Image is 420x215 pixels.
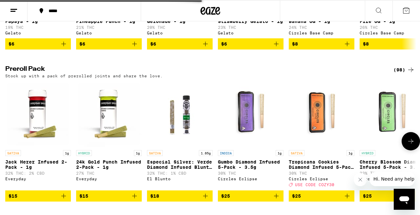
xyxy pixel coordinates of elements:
[295,183,334,187] span: USE CODE COZY30
[218,176,283,181] div: Circles Eclipse
[76,81,142,190] a: Open page for 24k Gold Punch Infused 2-Pack - 1g from Everyday
[79,41,85,46] span: $6
[147,190,213,201] button: Add to bag
[5,38,71,49] button: Add to bag
[9,41,14,46] span: $6
[4,5,47,10] span: Hi. Need any help?
[5,150,21,156] p: SATIVA
[76,171,142,175] p: 27% THC
[76,159,142,169] p: 24k Gold Punch Infused 2-Pack - 1g
[289,38,354,49] button: Add to bag
[147,159,213,169] p: Especial Silver: Verde Diamond Infused Blunt - 1.65g
[199,150,213,156] p: 1.65g
[79,193,88,198] span: $15
[5,18,71,24] p: Papaya - 1g
[63,150,71,156] p: 1g
[5,81,71,190] a: Open page for Jack Herer Infused 2-Pack - 1g from Everyday
[289,81,354,147] img: Circles Eclipse - Tropicana Cookies Diamond Infused 5-Pack - 3.5g
[289,25,354,29] p: 24% THC
[218,30,283,35] div: Gelato
[76,176,142,181] div: Everyday
[218,25,283,29] p: 23% THC
[147,171,213,175] p: 32% THC: 1% CBD
[292,193,301,198] span: $25
[289,190,354,201] button: Add to bag
[393,66,415,73] a: (98)
[292,41,298,46] span: $8
[394,188,415,209] iframe: Button to launch messaging window
[147,25,213,29] p: 20% THC
[5,171,71,175] p: 32% THC: 2% CBD
[147,81,213,147] img: El Blunto - Especial Silver: Verde Diamond Infused Blunt - 1.65g
[289,30,354,35] div: Circles Base Camp
[76,25,142,29] p: 21% THC
[76,81,142,147] img: Everyday - 24k Gold Punch Infused 2-Pack - 1g
[76,150,92,156] p: HYBRID
[218,38,283,49] button: Add to bag
[363,193,372,198] span: $25
[9,193,17,198] span: $15
[147,150,163,156] p: SATIVA
[289,18,354,24] p: Banana OG - 1g
[5,25,71,29] p: 19% THC
[5,30,71,35] div: Gelato
[289,159,354,169] p: Tropicana Cookies Diamond Infused 5-Pack - 3.5g
[276,150,283,156] p: 1g
[346,150,354,156] p: 1g
[5,176,71,181] div: Everyday
[354,173,367,186] iframe: Close message
[218,81,283,147] img: Circles Eclipse - Gumbo Diamond Infused 5-Pack - 3.5g
[218,171,283,175] p: 30% THC
[76,30,142,35] div: Gelato
[147,38,213,49] button: Add to bag
[289,81,354,190] a: Open page for Tropicana Cookies Diamond Infused 5-Pack - 3.5g from Circles Eclipse
[147,18,213,24] p: Gelonade - 1g
[363,41,369,46] span: $8
[5,81,71,147] img: Everyday - Jack Herer Infused 2-Pack - 1g
[147,30,213,35] div: Gelato
[147,81,213,190] a: Open page for Especial Silver: Verde Diamond Infused Blunt - 1.65g from El Blunto
[5,190,71,201] button: Add to bag
[218,81,283,190] a: Open page for Gumbo Diamond Infused 5-Pack - 3.5g from Circles Eclipse
[5,73,163,78] p: Stock up with a pack of prerolled joints and share the love.
[289,176,354,181] div: Circles Eclipse
[218,159,283,169] p: Gumbo Diamond Infused 5-Pack - 3.5g
[218,190,283,201] button: Add to bag
[5,66,383,73] h2: Preroll Pack
[134,150,142,156] p: 1g
[150,193,159,198] span: $18
[289,150,304,156] p: SATIVA
[221,193,230,198] span: $25
[218,150,234,156] p: INDICA
[76,18,142,24] p: Pineapple Punch - 1g
[5,159,71,169] p: Jack Herer Infused 2-Pack - 1g
[360,150,375,156] p: HYBRID
[289,171,354,175] p: 30% THC
[369,171,415,186] iframe: Message from company
[150,41,156,46] span: $6
[76,190,142,201] button: Add to bag
[221,41,227,46] span: $6
[147,176,213,181] div: El Blunto
[76,38,142,49] button: Add to bag
[218,18,283,24] p: Strawberry Gelato - 1g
